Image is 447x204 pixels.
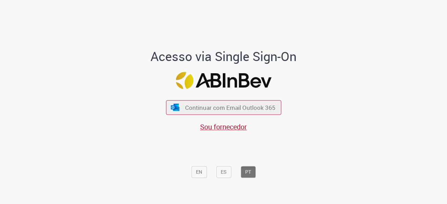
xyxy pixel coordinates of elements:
[216,166,231,178] button: ES
[176,72,271,89] img: Logo ABInBev
[191,166,207,178] button: EN
[170,104,180,111] img: ícone Azure/Microsoft 360
[127,50,321,64] h1: Acesso via Single Sign-On
[166,100,281,115] button: ícone Azure/Microsoft 360 Continuar com Email Outlook 365
[185,104,276,112] span: Continuar com Email Outlook 365
[241,166,256,178] button: PT
[200,122,247,131] a: Sou fornecedor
